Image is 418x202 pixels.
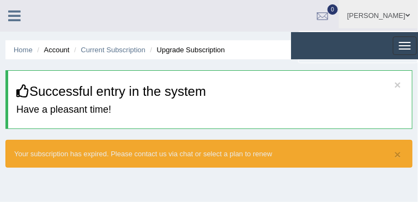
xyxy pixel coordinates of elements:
li: Upgrade Subscription [148,45,225,55]
h3: Successful entry in the system [16,84,404,99]
a: Home [14,46,33,54]
span: 0 [328,4,338,15]
h4: Have a pleasant time! [16,105,404,115]
a: Current Subscription [81,46,146,54]
button: × [395,149,401,160]
button: × [395,79,401,90]
div: Your subscription has expired. Please contact us via chat or select a plan to renew [5,140,413,168]
li: Account [34,45,69,55]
